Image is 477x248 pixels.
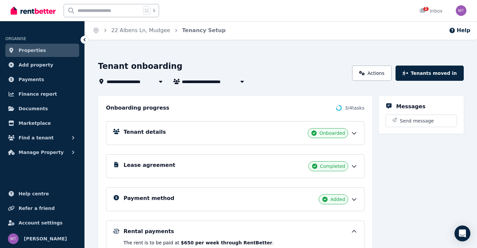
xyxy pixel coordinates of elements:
button: Tenants moved in [396,66,464,81]
h5: Tenant details [124,128,166,136]
a: Payments [5,73,79,86]
a: Properties [5,44,79,57]
a: Documents [5,102,79,115]
div: Inbox [419,8,443,14]
div: Open Intercom Messenger [454,225,470,241]
nav: Breadcrumb [85,21,234,40]
span: Added [330,196,345,203]
img: Matt Teague [8,233,19,244]
a: Actions [352,66,392,81]
img: Matt Teague [456,5,466,16]
span: Marketplace [19,119,51,127]
p: The rent is to be paid at . [124,239,357,246]
img: RentBetter [11,6,56,16]
span: Payments [19,75,44,83]
a: Account settings [5,216,79,229]
a: Refer a friend [5,202,79,215]
span: Account settings [19,219,63,227]
h5: Payment method [124,194,174,202]
span: Help centre [19,190,49,198]
span: Onboarded [319,130,345,136]
h2: Onboarding progress [106,104,169,112]
button: Send message [386,115,457,127]
span: Add property [19,61,53,69]
a: Marketplace [5,117,79,130]
span: Documents [19,105,48,113]
span: Find a tenant [19,134,54,142]
span: Send message [400,118,434,124]
span: k [153,8,155,13]
h5: Lease agreement [124,161,175,169]
span: 3 / 4 tasks [345,105,364,111]
span: Properties [19,46,46,54]
a: Add property [5,58,79,72]
button: Help [449,26,470,34]
button: Find a tenant [5,131,79,144]
span: Finance report [19,90,57,98]
a: Help centre [5,187,79,200]
a: 22 Albens Ln, Mudgee [111,27,170,33]
span: [PERSON_NAME] [24,235,67,243]
h5: Messages [396,103,425,111]
span: Completed [320,163,345,170]
span: ORGANISE [5,36,26,41]
span: 2 [423,7,429,11]
a: Finance report [5,87,79,101]
b: $650 per week through RentBetter [181,240,272,245]
button: Manage Property [5,146,79,159]
span: Refer a friend [19,204,55,212]
span: Tenancy Setup [182,26,226,34]
span: Manage Property [19,148,64,156]
h1: Tenant onboarding [98,61,183,72]
img: Rental Payments [113,229,120,234]
h5: Rental payments [124,227,174,235]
